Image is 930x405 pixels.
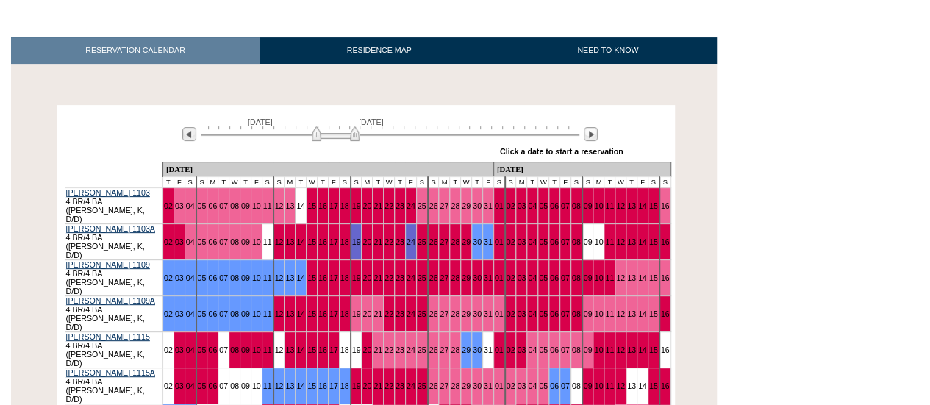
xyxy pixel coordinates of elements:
td: T [373,176,384,187]
a: 11 [605,201,614,210]
a: 15 [307,273,316,282]
a: 07 [561,381,570,390]
td: S [196,176,207,187]
a: 16 [318,273,327,282]
a: 07 [561,237,570,246]
td: W [229,176,240,187]
td: M [285,176,296,187]
a: 27 [440,381,448,390]
a: 29 [462,201,471,210]
a: 15 [649,309,658,318]
a: 26 [429,309,438,318]
a: 23 [396,345,404,354]
a: 26 [429,201,438,210]
a: 13 [285,201,294,210]
td: T [318,176,329,187]
a: 14 [296,381,305,390]
a: 12 [275,273,284,282]
td: [DATE] [162,162,493,176]
a: 09 [584,381,593,390]
a: 09 [241,237,250,246]
a: 24 [407,273,415,282]
a: 11 [605,237,614,246]
a: 11 [263,201,272,210]
a: 21 [373,237,382,246]
a: 11 [263,273,272,282]
a: 09 [241,345,250,354]
a: 23 [396,309,404,318]
a: 21 [373,273,382,282]
a: 21 [373,309,382,318]
a: 09 [584,309,593,318]
a: 01 [495,237,504,246]
a: 03 [175,345,184,354]
a: 17 [329,381,338,390]
a: 06 [208,237,217,246]
td: S [273,176,285,187]
a: 31 [484,309,493,318]
a: 06 [550,273,559,282]
a: 03 [517,309,526,318]
a: 06 [550,201,559,210]
a: 04 [186,237,195,246]
td: W [384,176,395,187]
a: 16 [661,201,670,210]
a: 06 [208,273,217,282]
a: 28 [451,309,459,318]
a: 02 [164,237,173,246]
a: 16 [318,309,327,318]
a: 03 [175,309,184,318]
a: 21 [373,381,382,390]
a: [PERSON_NAME] 1115 [66,332,150,341]
a: 20 [362,345,371,354]
a: 15 [649,381,658,390]
a: 27 [440,237,448,246]
td: F [405,176,416,187]
a: 10 [594,345,603,354]
a: 22 [384,345,393,354]
a: 11 [605,345,614,354]
a: 09 [241,273,250,282]
a: 11 [605,309,614,318]
a: [PERSON_NAME] 1103A [66,224,155,233]
a: 30 [473,381,482,390]
a: 02 [164,201,173,210]
a: 19 [352,273,361,282]
a: 20 [362,381,371,390]
a: 26 [429,237,438,246]
a: 16 [318,201,327,210]
a: 05 [198,273,207,282]
a: 07 [561,345,570,354]
a: 09 [584,345,593,354]
a: 10 [252,237,261,246]
a: 11 [263,381,272,390]
td: M [439,176,450,187]
a: 30 [473,309,482,318]
a: 03 [517,381,526,390]
a: 25 [418,237,426,246]
a: 28 [451,381,459,390]
a: 16 [661,237,670,246]
a: 28 [451,201,459,210]
a: 04 [186,201,195,210]
a: 07 [219,201,228,210]
a: 03 [175,237,184,246]
a: 05 [539,345,548,354]
a: 23 [396,273,404,282]
a: 06 [208,309,217,318]
a: 29 [462,345,471,354]
a: 05 [198,381,207,390]
a: 04 [528,273,537,282]
a: 28 [451,273,459,282]
a: 27 [440,273,448,282]
a: 13 [627,201,636,210]
a: 04 [186,273,195,282]
a: 24 [407,201,415,210]
a: 19 [352,309,361,318]
a: 02 [507,345,515,354]
a: 22 [384,309,393,318]
a: 02 [507,309,515,318]
a: 14 [296,273,305,282]
a: 23 [396,237,404,246]
a: 08 [572,309,581,318]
